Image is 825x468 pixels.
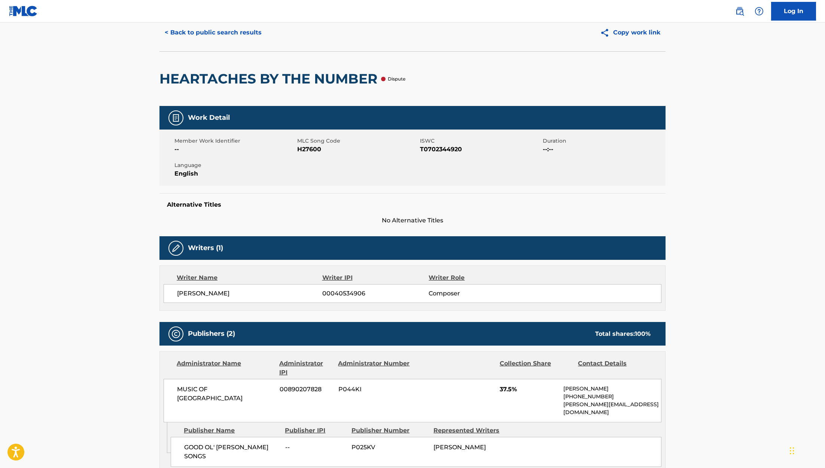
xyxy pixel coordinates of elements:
button: < Back to public search results [159,23,267,42]
div: Publisher Name [184,426,279,435]
span: Composer [429,289,526,298]
span: P025KV [351,443,428,452]
span: --:-- [543,145,664,154]
p: Dispute [388,76,405,82]
h5: Work Detail [188,113,230,122]
h5: Alternative Titles [167,201,658,209]
span: MUSIC OF [GEOGRAPHIC_DATA] [177,385,274,403]
img: Copy work link [600,28,613,37]
div: Administrator IPI [279,359,332,377]
span: MLC Song Code [297,137,418,145]
div: Writer Name [177,273,322,282]
span: 100 % [635,330,651,337]
span: T0702344920 [420,145,541,154]
h5: Publishers (2) [188,329,235,338]
span: [PERSON_NAME] [433,444,486,451]
span: -- [174,145,295,154]
span: Language [174,161,295,169]
p: [PERSON_NAME] [563,385,661,393]
span: 00890207828 [280,385,333,394]
span: -- [285,443,346,452]
img: Work Detail [171,113,180,122]
div: Drag [790,440,794,462]
span: [PERSON_NAME] [177,289,322,298]
img: Writers [171,244,180,253]
div: Contact Details [578,359,651,377]
div: Help [752,4,767,19]
span: Member Work Identifier [174,137,295,145]
span: English [174,169,295,178]
span: ISWC [420,137,541,145]
span: 00040534906 [322,289,429,298]
img: search [735,7,744,16]
div: Collection Share [500,359,572,377]
span: P044KI [338,385,411,394]
span: No Alternative Titles [159,216,666,225]
p: [PHONE_NUMBER] [563,393,661,401]
div: Publisher IPI [285,426,346,435]
div: Administrator Name [177,359,274,377]
img: MLC Logo [9,6,38,16]
div: Total shares: [595,329,651,338]
button: Copy work link [595,23,666,42]
span: Duration [543,137,664,145]
span: H27600 [297,145,418,154]
div: Writer Role [429,273,526,282]
div: Writer IPI [322,273,429,282]
div: Administrator Number [338,359,411,377]
iframe: Chat Widget [788,432,825,468]
h5: Writers (1) [188,244,223,252]
span: 37.5% [500,385,558,394]
img: Publishers [171,329,180,338]
p: [PERSON_NAME][EMAIL_ADDRESS][DOMAIN_NAME] [563,401,661,416]
a: Public Search [732,4,747,19]
span: GOOD OL' [PERSON_NAME] SONGS [184,443,280,461]
h2: HEARTACHES BY THE NUMBER [159,70,381,87]
img: help [755,7,764,16]
div: Represented Writers [433,426,510,435]
div: Publisher Number [351,426,428,435]
a: Log In [771,2,816,21]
